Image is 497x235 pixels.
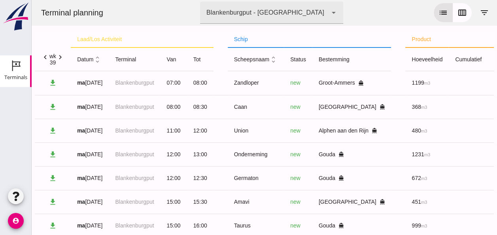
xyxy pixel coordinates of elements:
[17,103,25,111] i: download
[135,151,149,157] span: 12:00
[393,152,399,157] small: m3
[456,190,496,214] td: Filling sand
[287,103,353,111] div: [GEOGRAPHIC_DATA]
[252,119,281,142] td: new
[45,79,71,87] div: [DATE]
[407,8,416,17] i: list
[45,127,71,135] div: [DATE]
[202,222,246,230] div: Taurus
[77,71,129,95] td: Blankenburgput
[45,104,53,110] strong: ma
[77,95,129,119] td: Blankenburgput
[135,127,149,134] span: 11:00
[135,104,149,110] span: 08:00
[389,176,396,181] small: m3
[45,56,70,63] span: datum
[307,152,312,157] i: directions_boat
[162,199,176,205] span: 15:30
[17,150,25,159] i: download
[162,127,176,134] span: 12:00
[374,119,417,142] td: 480
[287,150,353,159] div: Gouda
[287,127,353,135] div: Alphen aan den Rijn
[162,222,176,229] span: 16:00
[2,2,30,31] img: logo-small.a267ee39.svg
[202,56,246,63] span: scheepsnaam
[389,200,396,205] small: m3
[45,151,53,157] strong: ma
[77,119,129,142] td: Blankenburgput
[252,95,281,119] td: new
[162,104,176,110] span: 08:30
[297,8,307,17] i: arrow_drop_down
[426,8,435,17] i: calendar_view_week
[162,80,176,86] span: 08:00
[202,198,246,206] div: Amavi
[45,222,53,229] strong: ma
[77,190,129,214] td: Blankenburgput
[393,81,399,85] small: m3
[281,47,360,71] th: bestemming
[196,32,360,47] th: schip
[448,8,457,17] i: filter_list
[129,47,155,71] th: van
[17,79,25,87] i: download
[456,166,496,190] td: Ontzilt oph.zan...
[202,174,246,182] div: Germaton
[287,222,353,230] div: Gouda
[17,127,25,135] i: download
[202,79,246,87] div: Zandloper
[389,224,396,228] small: m3
[374,71,417,95] td: 1199
[374,47,417,71] th: hoeveelheid
[18,53,25,59] div: wk
[374,95,417,119] td: 368
[45,198,71,206] div: [DATE]
[39,32,181,47] th: laad/los activiteit
[202,127,246,135] div: Union
[162,151,176,157] span: 13:00
[77,166,129,190] td: Blankenburgput
[307,223,312,228] i: directions_boat
[374,166,417,190] td: 672
[62,55,70,64] i: unfold_more
[456,142,496,166] td: Ontzilt oph.zan...
[155,47,182,71] th: tot
[252,142,281,166] td: new
[340,128,346,133] i: directions_boat
[17,174,25,182] i: download
[327,80,332,86] i: directions_boat
[18,59,25,66] div: 39
[252,166,281,190] td: new
[162,175,176,181] span: 12:30
[135,199,149,205] span: 15:00
[287,174,353,182] div: Gouda
[456,95,496,119] td: Filling sand
[202,150,246,159] div: Onderneming
[252,190,281,214] td: new
[8,213,24,229] i: account_circle
[3,7,78,18] div: Terminal planning
[287,198,353,206] div: [GEOGRAPHIC_DATA]
[202,103,246,111] div: Caan
[77,47,129,71] th: terminal
[9,53,18,61] i: chevron_left
[456,71,496,95] td: Filling sand
[135,80,149,86] span: 07:00
[45,80,53,86] strong: ma
[389,129,396,133] small: m3
[374,142,417,166] td: 1231
[45,199,53,205] strong: ma
[45,222,71,230] div: [DATE]
[45,103,71,111] div: [DATE]
[252,47,281,71] th: status
[389,105,396,110] small: m3
[348,199,353,205] i: directions_boat
[348,104,353,110] i: directions_boat
[135,222,149,229] span: 15:00
[4,75,27,80] div: Terminals
[307,175,312,181] i: directions_boat
[175,8,293,17] div: Blankenburgput - [GEOGRAPHIC_DATA]
[45,174,71,182] div: [DATE]
[25,53,33,61] i: chevron_right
